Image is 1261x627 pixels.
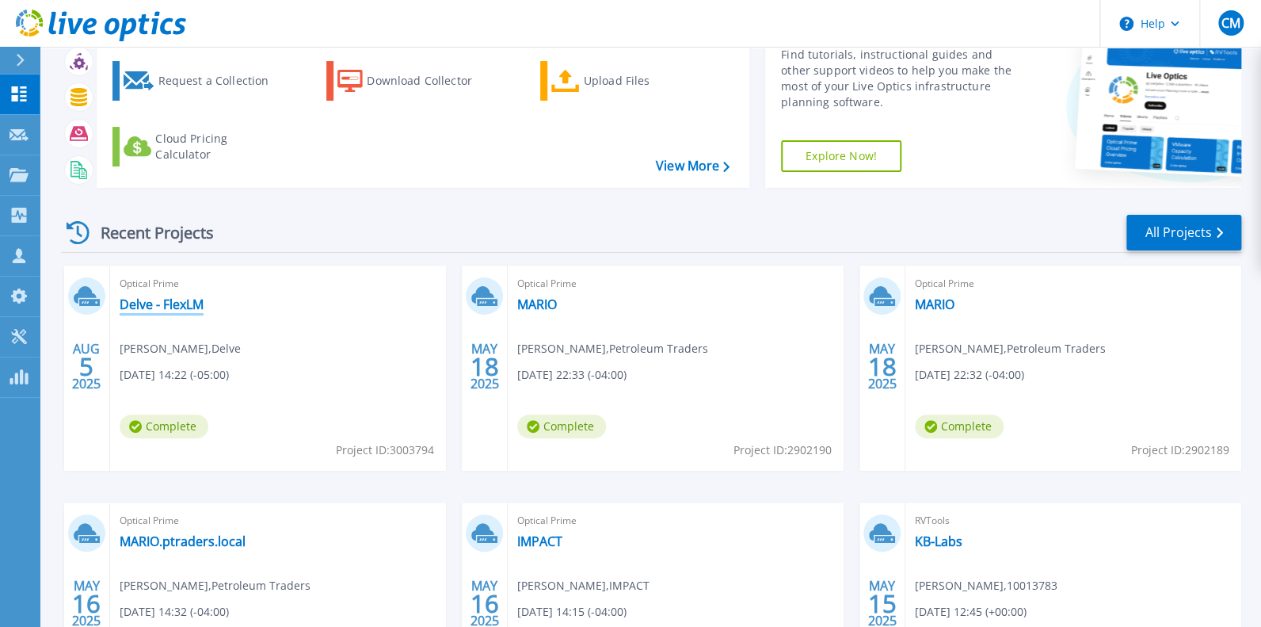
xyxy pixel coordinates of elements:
span: Complete [120,415,208,438]
span: 5 [79,360,93,373]
span: Complete [915,415,1004,438]
div: Find tutorials, instructional guides and other support videos to help you make the most of your L... [781,47,1021,110]
a: All Projects [1126,215,1241,250]
span: [DATE] 22:32 (-04:00) [915,366,1024,384]
span: RVTools [915,512,1232,530]
span: 18 [470,360,498,373]
span: [PERSON_NAME] , Delve [120,340,241,357]
span: CM [1221,17,1240,29]
span: [DATE] 12:45 (+00:00) [915,603,1027,621]
div: Cloud Pricing Calculator [155,131,282,162]
span: Optical Prime [517,275,834,292]
a: Request a Collection [112,61,289,101]
div: Request a Collection [158,65,284,97]
span: Optical Prime [517,512,834,530]
span: 16 [470,597,498,610]
span: Optical Prime [120,512,436,530]
div: MAY 2025 [469,338,499,396]
span: Complete [517,415,606,438]
span: Optical Prime [915,275,1232,292]
span: [PERSON_NAME] , Petroleum Traders [915,340,1106,357]
a: MARIO.ptraders.local [120,533,246,549]
a: KB-Labs [915,533,962,549]
span: 16 [72,597,101,610]
span: [PERSON_NAME] , Petroleum Traders [120,577,310,595]
span: [PERSON_NAME] , 10013783 [915,577,1057,595]
div: Download Collector [367,65,493,97]
a: View More [656,159,730,174]
span: 15 [867,597,896,610]
span: [DATE] 14:32 (-04:00) [120,603,229,621]
a: Download Collector [326,61,503,101]
a: MARIO [915,296,954,312]
span: [DATE] 14:22 (-05:00) [120,366,229,384]
span: 18 [867,360,896,373]
span: Project ID: 2902189 [1131,442,1229,459]
span: [PERSON_NAME] , IMPACT [517,577,650,595]
div: Upload Files [584,65,711,97]
a: Explore Now! [781,140,901,172]
span: [DATE] 22:33 (-04:00) [517,366,627,384]
span: [DATE] 14:15 (-04:00) [517,603,627,621]
a: Upload Files [540,61,717,101]
div: Recent Projects [61,213,235,252]
a: Cloud Pricing Calculator [112,127,289,166]
span: [PERSON_NAME] , Petroleum Traders [517,340,708,357]
a: MARIO [517,296,557,312]
a: Delve - FlexLM [120,296,204,312]
a: IMPACT [517,533,562,549]
span: Project ID: 3003794 [336,442,434,459]
span: Project ID: 2902190 [733,442,832,459]
span: Optical Prime [120,275,436,292]
div: AUG 2025 [71,338,101,396]
div: MAY 2025 [867,338,897,396]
